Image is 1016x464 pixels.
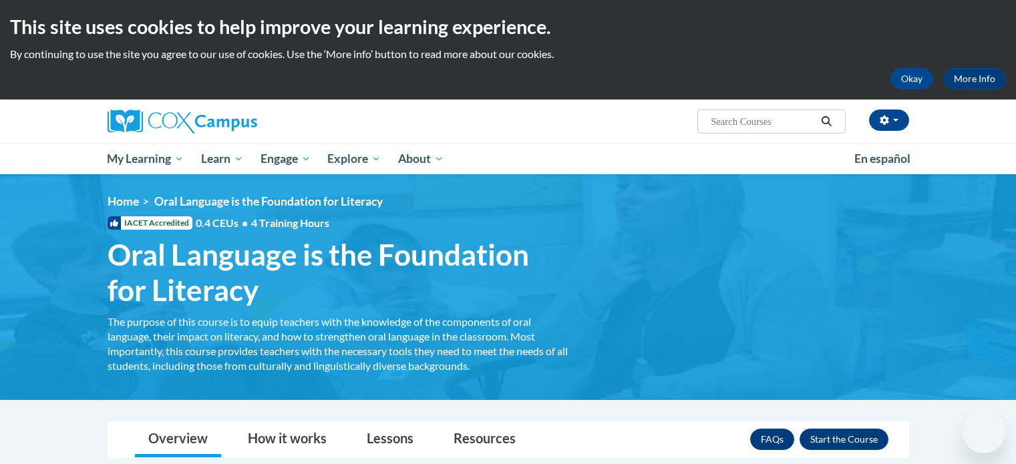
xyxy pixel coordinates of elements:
[709,113,816,130] input: Search Courses
[252,144,319,174] a: Engage
[398,151,444,167] span: About
[261,151,311,167] span: Engage
[108,109,257,134] img: Cox Campus
[389,144,452,174] a: About
[327,151,381,167] span: Explore
[154,194,383,208] span: Oral Language is the Foundation for Literacy
[107,151,184,167] span: My Learning
[440,422,529,457] a: Resources
[319,144,389,174] a: Explore
[99,144,193,174] a: My Learning
[890,68,933,89] button: Okay
[10,13,1006,40] h2: This site uses cookies to help improve your learning experience.
[750,429,794,450] a: FAQs
[854,152,910,166] span: En español
[846,145,919,173] a: En español
[108,109,361,134] a: Cox Campus
[196,216,329,230] span: 0.4 CEUs
[251,216,329,229] span: 4 Training Hours
[108,194,139,208] a: Home
[869,109,909,131] button: Account Settings
[816,113,836,130] button: Search
[963,411,1005,453] iframe: Button to launch messaging window
[135,422,221,457] a: Overview
[108,216,192,230] span: IACET Accredited
[201,151,243,167] span: Learn
[234,422,340,457] a: How it works
[10,47,1006,61] p: By continuing to use the site you agree to our use of cookies. Use the ‘More info’ button to read...
[108,314,568,373] div: The purpose of this course is to equip teachers with the knowledge of the components of oral lang...
[943,68,1006,89] a: More Info
[108,237,568,308] span: Oral Language is the Foundation for Literacy
[800,429,888,450] button: Enroll
[353,422,427,457] a: Lessons
[192,144,252,174] a: Learn
[242,216,248,229] span: •
[88,144,929,174] div: Main menu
